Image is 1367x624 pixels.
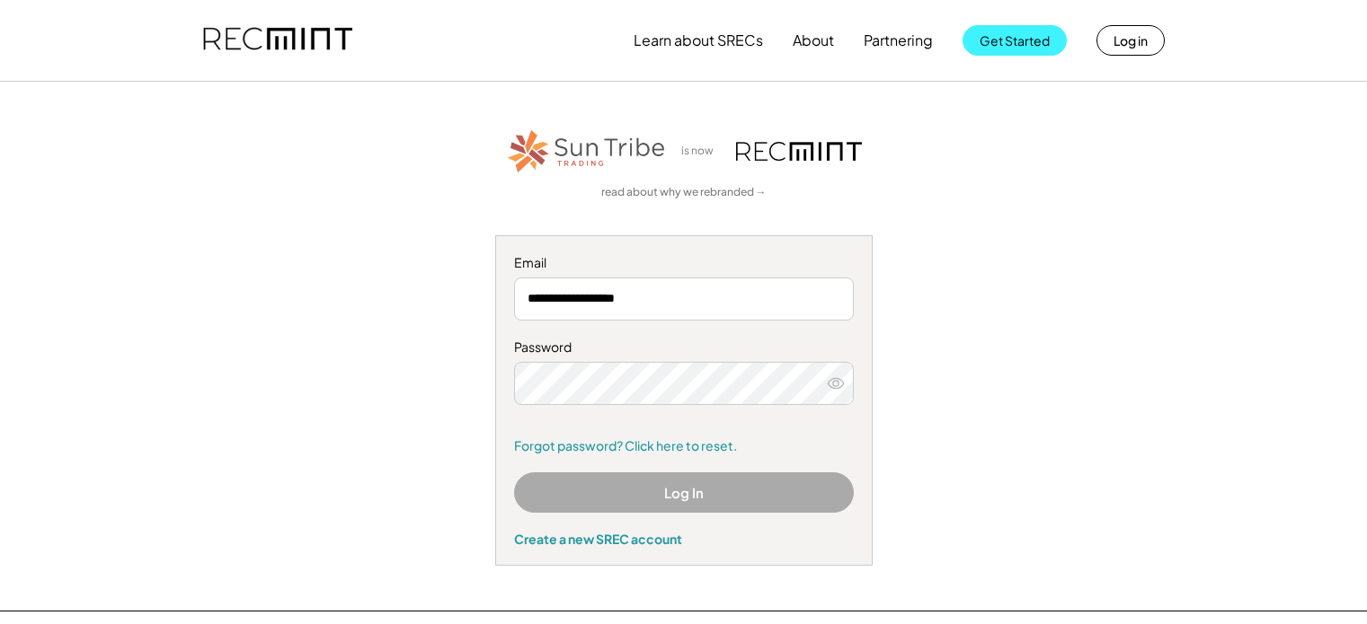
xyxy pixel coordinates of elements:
[1096,25,1165,56] button: Log in
[963,25,1067,56] button: Get Started
[514,338,854,356] div: Password
[514,254,854,272] div: Email
[203,10,352,71] img: recmint-logotype%403x.png
[793,22,834,58] button: About
[514,531,854,547] div: Create a new SREC account
[601,185,767,200] a: read about why we rebranded →
[514,472,854,513] button: Log In
[634,22,763,58] button: Learn about SRECs
[677,144,727,159] div: is now
[506,127,668,176] img: STT_Horizontal_Logo%2B-%2BColor.png
[736,142,862,161] img: recmint-logotype%403x.png
[864,22,933,58] button: Partnering
[514,437,854,455] a: Forgot password? Click here to reset.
